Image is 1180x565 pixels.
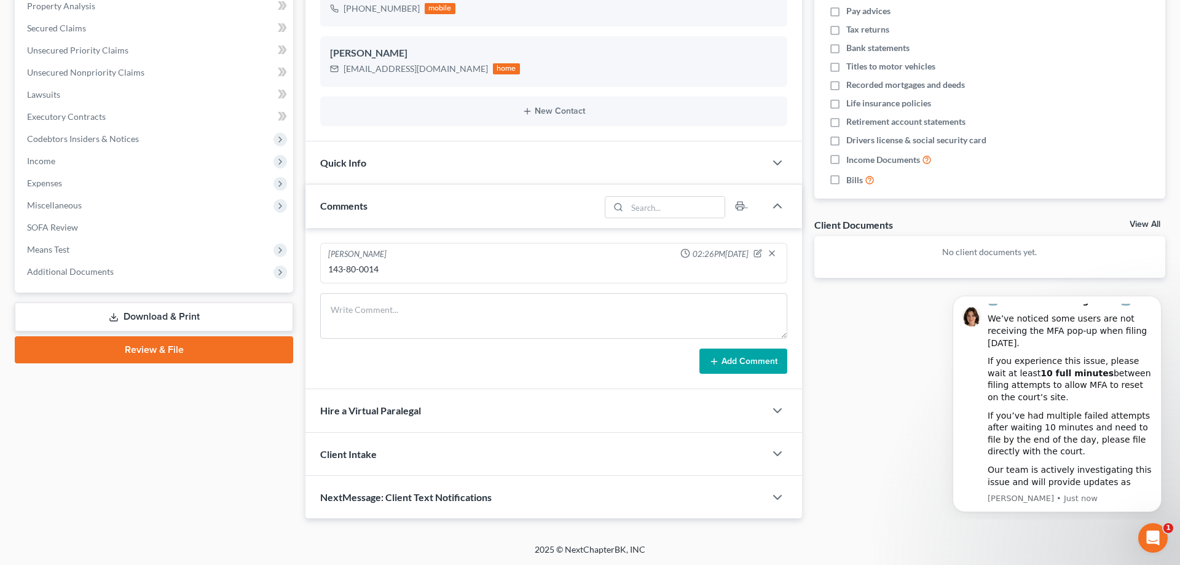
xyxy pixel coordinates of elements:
span: Income [27,156,55,166]
span: Expenses [27,178,62,188]
span: Recorded mortgages and deeds [846,79,965,91]
div: 143-80-0014 [328,263,779,275]
span: Drivers license & social security card [846,134,986,146]
a: Executory Contracts [17,106,293,128]
span: Titles to motor vehicles [846,60,935,73]
a: Unsecured Priority Claims [17,39,293,61]
span: Secured Claims [27,23,86,33]
div: mobile [425,3,455,14]
span: 1 [1163,523,1173,533]
a: Download & Print [15,302,293,331]
a: SOFA Review [17,216,293,239]
div: Client Documents [814,218,893,231]
span: Unsecured Priority Claims [27,45,128,55]
span: Miscellaneous [27,200,82,210]
div: [PHONE_NUMBER] [344,2,420,15]
span: Client Intake [320,448,377,460]
a: View All [1130,220,1160,229]
button: Add Comment [699,349,787,374]
a: Review & File [15,336,293,363]
span: NextMessage: Client Text Notifications [320,491,492,503]
span: Comments [320,200,368,211]
span: Additional Documents [27,266,114,277]
span: Retirement account statements [846,116,966,128]
iframe: Intercom notifications message [934,285,1180,520]
iframe: Intercom live chat [1138,523,1168,553]
p: No client documents yet. [824,246,1155,258]
span: Codebtors Insiders & Notices [27,133,139,144]
div: [EMAIL_ADDRESS][DOMAIN_NAME] [344,63,488,75]
span: Lawsuits [27,89,60,100]
span: Bank statements [846,42,910,54]
span: SOFA Review [27,222,78,232]
a: Lawsuits [17,84,293,106]
span: Unsecured Nonpriority Claims [27,67,144,77]
a: Secured Claims [17,17,293,39]
div: [PERSON_NAME] [328,248,387,261]
span: Pay advices [846,5,891,17]
div: [PERSON_NAME] [330,46,777,61]
span: Hire a Virtual Paralegal [320,405,421,416]
span: Property Analysis [27,1,95,11]
span: 02:26PM[DATE] [693,248,749,260]
span: Bills [846,174,863,186]
button: New Contact [330,106,777,116]
span: Means Test [27,244,69,255]
span: Tax returns [846,23,889,36]
span: Quick Info [320,157,366,168]
input: Search... [627,197,725,218]
div: home [493,63,520,74]
span: Life insurance policies [846,97,931,109]
span: Executory Contracts [27,111,106,122]
span: Income Documents [846,154,920,166]
a: Unsecured Nonpriority Claims [17,61,293,84]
